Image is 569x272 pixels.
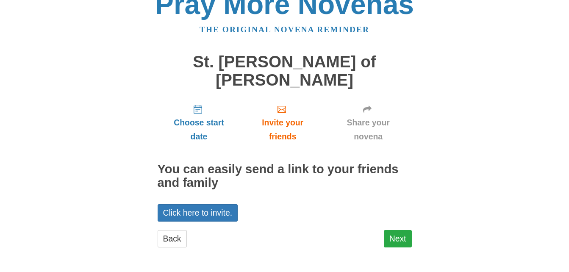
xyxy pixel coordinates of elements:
[158,163,412,190] h2: You can easily send a link to your friends and family
[384,230,412,247] a: Next
[249,116,316,144] span: Invite your friends
[240,97,325,148] a: Invite your friends
[158,230,187,247] a: Back
[333,116,403,144] span: Share your novena
[158,97,241,148] a: Choose start date
[158,53,412,89] h1: St. [PERSON_NAME] of [PERSON_NAME]
[166,116,232,144] span: Choose start date
[158,204,238,222] a: Click here to invite.
[200,25,369,34] a: The original novena reminder
[325,97,412,148] a: Share your novena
